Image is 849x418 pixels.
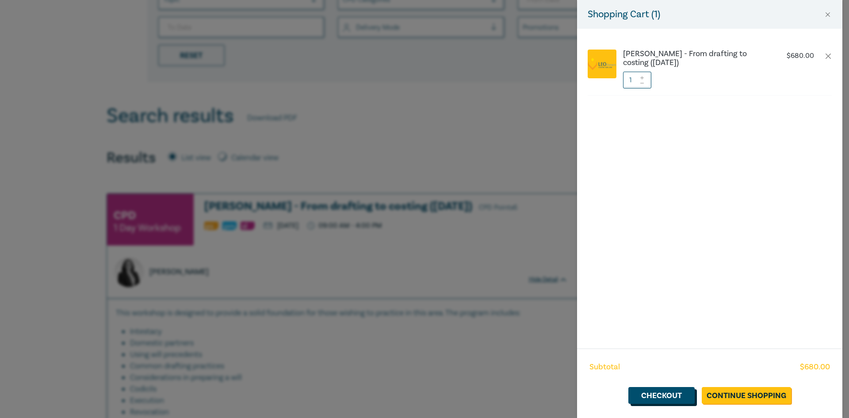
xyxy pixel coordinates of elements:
[589,361,620,373] span: Subtotal
[623,72,651,88] input: 1
[628,387,695,404] a: Checkout
[588,7,660,22] h5: Shopping Cart ( 1 )
[787,52,814,60] p: $ 680.00
[824,11,832,19] button: Close
[588,58,616,70] img: logo.png
[623,50,770,67] a: [PERSON_NAME] - From drafting to costing ([DATE])
[800,361,830,373] span: $ 680.00
[702,387,791,404] a: Continue Shopping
